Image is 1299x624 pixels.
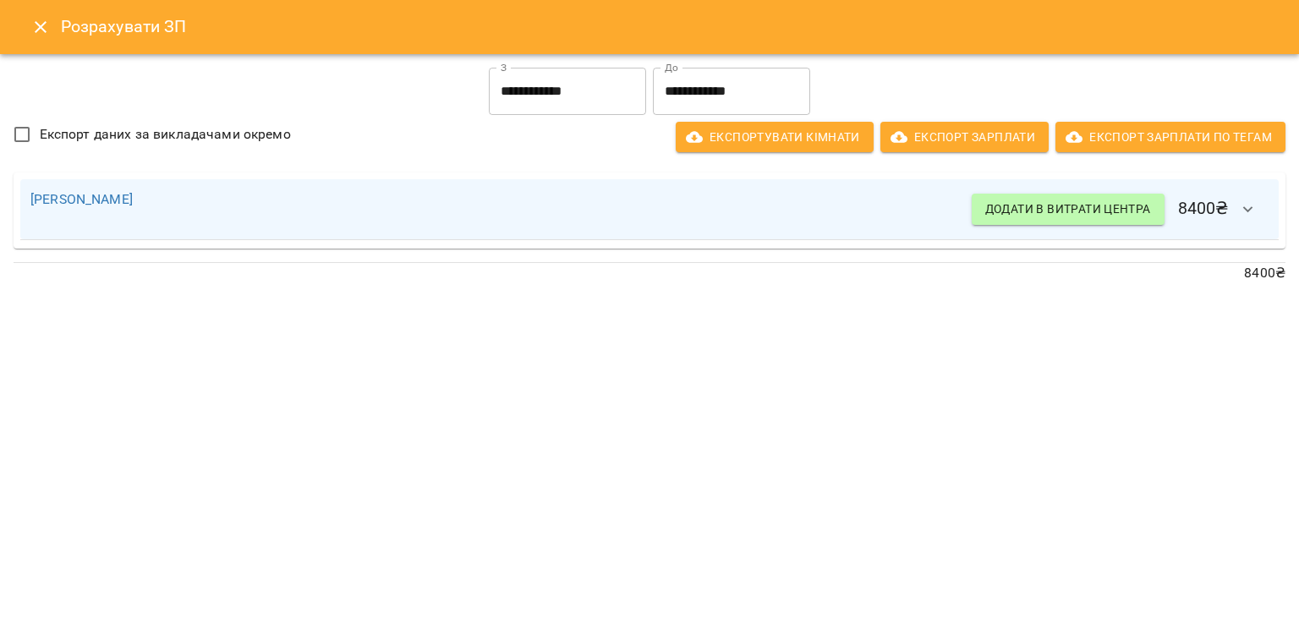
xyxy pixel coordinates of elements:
[985,199,1151,219] span: Додати в витрати центра
[1069,127,1272,147] span: Експорт Зарплати по тегам
[972,189,1269,230] h6: 8400 ₴
[880,122,1049,152] button: Експорт Зарплати
[894,127,1035,147] span: Експорт Зарплати
[676,122,874,152] button: Експортувати кімнати
[20,7,61,47] button: Close
[1055,122,1285,152] button: Експорт Зарплати по тегам
[30,191,133,207] a: [PERSON_NAME]
[61,14,1279,40] h6: Розрахувати ЗП
[14,263,1285,283] p: 8400 ₴
[689,127,860,147] span: Експортувати кімнати
[972,194,1165,224] button: Додати в витрати центра
[40,124,291,145] span: Експорт даних за викладачами окремо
